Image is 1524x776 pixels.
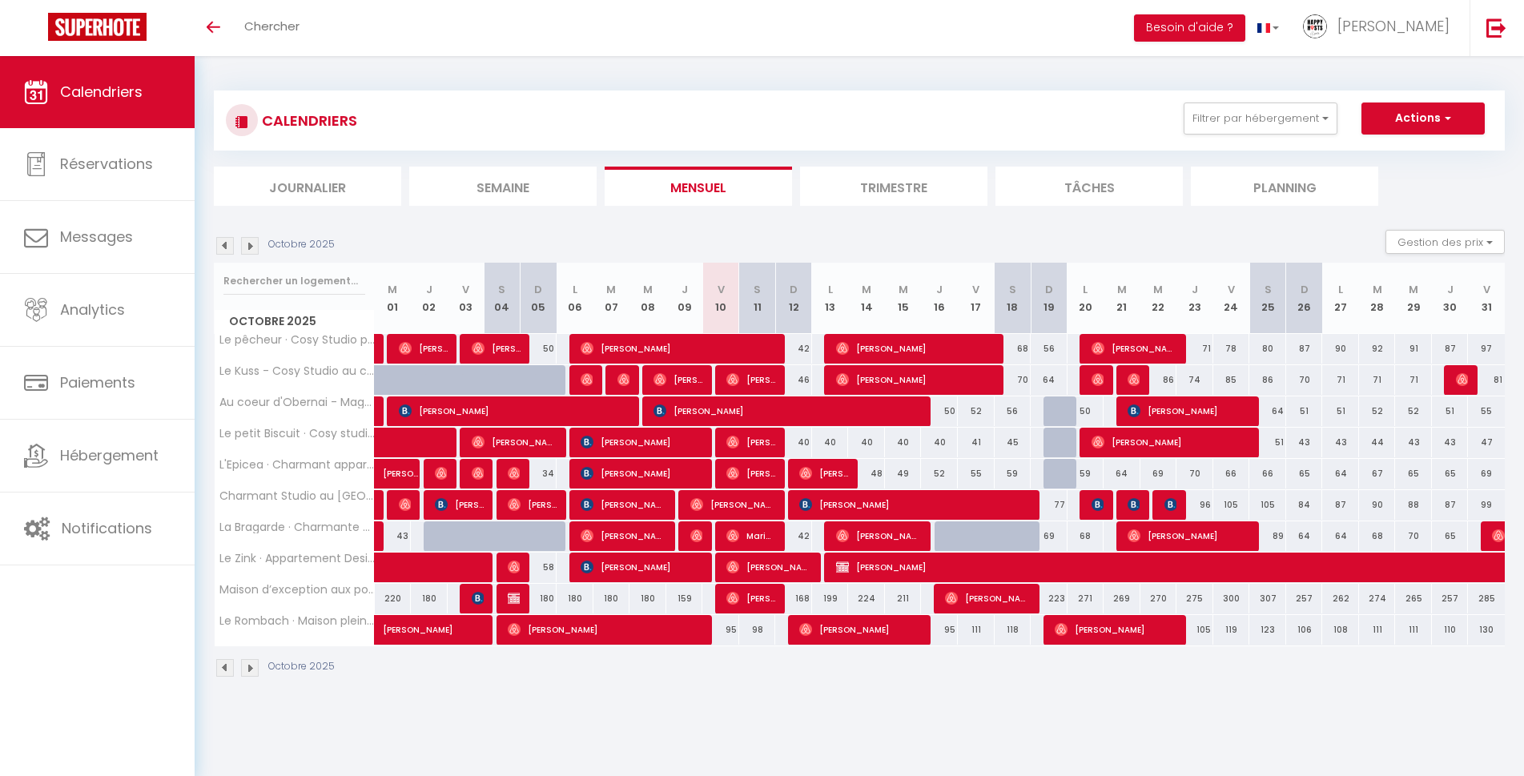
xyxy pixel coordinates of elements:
div: 105 [1176,615,1213,645]
div: 64 [1286,521,1323,551]
div: 52 [958,396,995,426]
a: [PERSON_NAME] [375,334,383,364]
span: Chercher [244,18,300,34]
div: 69 [1140,459,1177,489]
div: 86 [1140,365,1177,395]
div: 271 [1068,584,1104,613]
div: 285 [1468,584,1505,613]
div: 66 [1213,459,1250,489]
th: 09 [666,263,703,334]
span: [PERSON_NAME] [508,583,520,613]
th: 21 [1104,263,1140,334]
div: 71 [1176,334,1213,364]
span: Le pêcheur · Cosy Studio proche de la Cathédrale [217,334,377,346]
abbr: M [606,282,616,297]
span: Notifications [62,518,152,538]
input: Rechercher un logement... [223,267,365,296]
span: [PERSON_NAME] [726,427,775,457]
div: 69 [1031,521,1068,551]
div: 87 [1286,334,1323,364]
div: 105 [1249,490,1286,520]
span: [PERSON_NAME] [1092,489,1104,520]
div: 87 [1322,490,1359,520]
th: 11 [739,263,776,334]
h3: CALENDRIERS [258,103,357,139]
div: 211 [885,584,922,613]
span: [PERSON_NAME] [581,521,666,551]
th: 04 [484,263,521,334]
abbr: V [1228,282,1235,297]
div: 269 [1104,584,1140,613]
th: 25 [1249,263,1286,334]
div: 56 [1031,334,1068,364]
div: 84 [1286,490,1323,520]
span: [PERSON_NAME] [1164,489,1176,520]
abbr: J [1192,282,1198,297]
span: Le Zink · Appartement Design et Confortable [217,553,377,565]
span: Messages [60,227,133,247]
div: 40 [812,428,849,457]
div: 52 [1359,396,1396,426]
span: [PERSON_NAME] [1092,427,1251,457]
abbr: D [1301,282,1309,297]
abbr: V [462,282,469,297]
div: 90 [1322,334,1359,364]
abbr: L [1338,282,1343,297]
div: 55 [1468,396,1505,426]
div: 50 [1068,396,1104,426]
div: 71 [1359,365,1396,395]
th: 02 [411,263,448,334]
th: 15 [885,263,922,334]
div: 97 [1468,334,1505,364]
div: 67 [1359,459,1396,489]
abbr: V [972,282,979,297]
div: 45 [995,428,1031,457]
span: [PERSON_NAME] [472,458,484,489]
abbr: S [498,282,505,297]
div: 111 [1359,615,1396,645]
abbr: J [936,282,943,297]
span: [PERSON_NAME] [1456,364,1468,395]
span: [PERSON_NAME] [836,364,995,395]
th: 27 [1322,263,1359,334]
div: 223 [1031,584,1068,613]
div: 43 [1322,428,1359,457]
div: 111 [1395,615,1432,645]
div: 265 [1395,584,1432,613]
a: [PERSON_NAME] [375,459,412,489]
span: [PERSON_NAME] [1128,396,1250,426]
div: 70 [1286,365,1323,395]
span: Maison d’exception aux portes de [GEOGRAPHIC_DATA] [217,584,377,596]
th: 12 [775,263,812,334]
span: [PERSON_NAME] [726,458,775,489]
span: [PERSON_NAME] [383,450,420,480]
th: 26 [1286,263,1323,334]
span: [PERSON_NAME] [799,614,922,645]
div: 99 [1468,490,1505,520]
abbr: M [862,282,871,297]
span: Hébergement [60,445,159,465]
img: ... [1303,14,1327,38]
div: 64 [1322,521,1359,551]
span: Marine Zerr [726,521,775,551]
span: [PERSON_NAME] [581,458,703,489]
div: 224 [848,584,885,613]
span: Charmant Studio au [GEOGRAPHIC_DATA] [217,490,377,502]
li: Mensuel [605,167,792,206]
div: 95 [702,615,739,645]
div: 55 [958,459,995,489]
abbr: M [388,282,397,297]
th: 22 [1140,263,1177,334]
div: 43 [1286,428,1323,457]
div: 180 [593,584,630,613]
div: 68 [1359,521,1396,551]
span: Réservations [60,154,153,174]
div: 59 [1068,459,1104,489]
div: 58 [521,553,557,582]
div: 87 [1432,334,1469,364]
div: 92 [1359,334,1396,364]
div: 180 [557,584,593,613]
span: [PERSON_NAME] [435,458,447,489]
th: 03 [448,263,485,334]
span: [PERSON_NAME] [472,427,557,457]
